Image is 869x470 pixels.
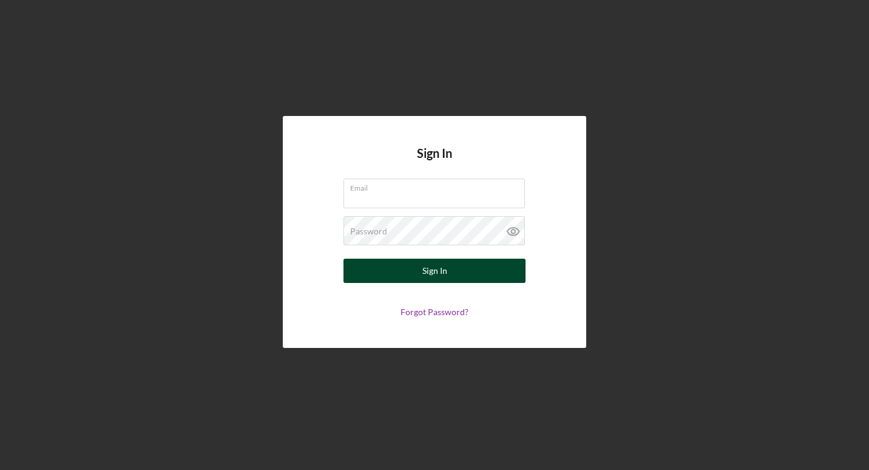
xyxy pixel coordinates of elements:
[401,307,468,317] a: Forgot Password?
[417,146,452,179] h4: Sign In
[350,179,525,192] label: Email
[422,259,447,283] div: Sign In
[343,259,526,283] button: Sign In
[350,226,387,236] label: Password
